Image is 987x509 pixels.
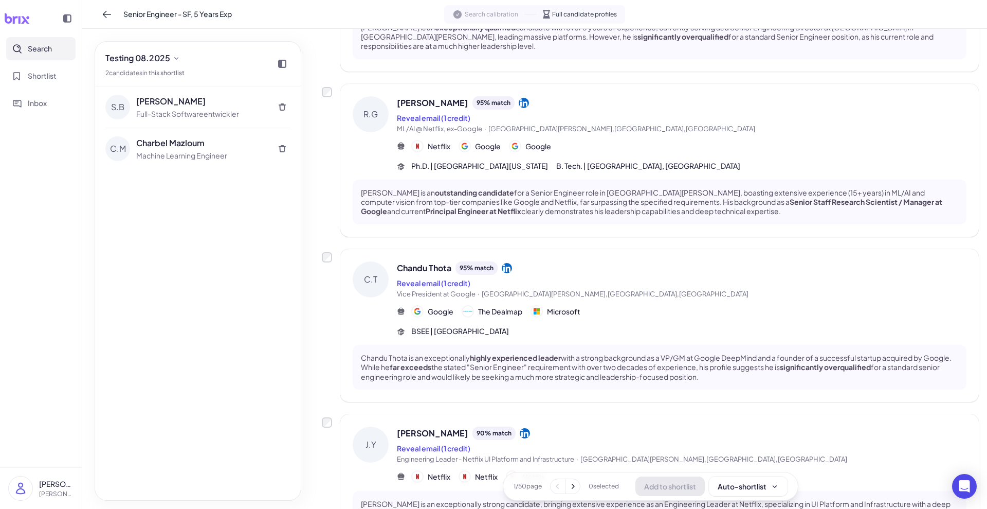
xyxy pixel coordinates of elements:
[397,443,470,454] button: Reveal email (1 credit)
[322,417,332,428] label: Add to shortlist
[397,455,574,463] span: Engineering Leader - Netflix UI Platform and Infrastructure
[460,471,470,482] img: 公司logo
[9,477,32,500] img: user_logo.png
[123,9,232,20] span: Senior Engineer - SF, 5 Years Exp
[390,362,431,372] strong: far exceeds
[589,482,619,491] span: 0 selected
[105,68,185,78] div: 2 candidate s in
[28,98,47,109] span: Inbox
[460,141,470,151] img: 公司logo
[428,306,453,317] span: Google
[412,306,423,317] img: 公司logo
[411,326,509,337] span: BSEE | [GEOGRAPHIC_DATA]
[6,92,76,115] button: Inbox
[101,50,185,66] button: Testing 08.2025
[136,95,268,108] div: [PERSON_NAME]
[397,97,468,109] span: [PERSON_NAME]
[484,125,486,133] span: ·
[6,64,76,87] button: Shortlist
[522,471,545,482] span: Netflix
[322,252,332,262] label: Add to shortlist
[952,474,977,499] div: Open Intercom Messenger
[718,481,779,492] div: Auto-shortlist
[361,23,958,51] p: [PERSON_NAME] is an candidate with over 5 years of experience, currently serving as a Senior Engi...
[136,137,268,149] div: Charbel Mazloum
[28,43,52,54] span: Search
[105,52,170,64] span: Testing 08.2025
[428,471,450,482] span: Netflix
[397,262,451,274] span: Chandu Thota
[547,306,580,317] span: Microsoft
[6,37,76,60] button: Search
[353,261,389,297] div: C.T
[149,69,185,77] a: this shortlist
[39,479,74,489] p: [PERSON_NAME]
[478,306,522,317] span: The Dealmap
[435,188,514,197] strong: outstanding candidate
[576,455,578,463] span: ·
[463,306,473,317] img: 公司logo
[470,353,561,362] strong: highly experienced leader
[472,427,516,440] div: 90 % match
[426,206,521,216] strong: Principal Engineer at Netflix
[709,477,788,496] button: Auto-shortlist
[353,427,389,463] div: J.Y
[488,125,755,133] span: [GEOGRAPHIC_DATA][PERSON_NAME],[GEOGRAPHIC_DATA],[GEOGRAPHIC_DATA]
[478,290,480,298] span: ·
[475,471,498,482] span: Netflix
[28,71,57,81] span: Shortlist
[482,290,748,298] span: [GEOGRAPHIC_DATA][PERSON_NAME],[GEOGRAPHIC_DATA],[GEOGRAPHIC_DATA]
[397,278,470,289] button: Reveal email (1 credit)
[455,261,498,275] div: 95 % match
[465,10,518,19] span: Search calibration
[580,455,847,463] span: [GEOGRAPHIC_DATA][PERSON_NAME],[GEOGRAPHIC_DATA],[GEOGRAPHIC_DATA]
[361,197,942,216] strong: Senior Staff Research Scientist / Manager at Google
[428,141,450,152] span: Netflix
[39,489,74,499] p: [PERSON_NAME][EMAIL_ADDRESS][DOMAIN_NAME]
[637,32,728,41] strong: significantly overqualified
[514,482,542,491] span: 1 / 50 page
[780,362,871,372] strong: significantly overqualified
[411,161,548,171] span: Ph.D. | [GEOGRAPHIC_DATA][US_STATE]
[412,141,423,151] img: 公司logo
[397,125,482,133] span: ML/AI @ Netflix, ex-Google
[525,141,551,152] span: Google
[510,141,520,151] img: 公司logo
[136,109,268,119] div: Full-Stack Softwareentwickler
[472,96,515,110] div: 95 % match
[556,161,740,171] span: B. Tech. | [GEOGRAPHIC_DATA], [GEOGRAPHIC_DATA]
[361,188,958,216] p: [PERSON_NAME] is an for a Senior Engineer role in [GEOGRAPHIC_DATA][PERSON_NAME], boasting extens...
[412,471,423,482] img: 公司logo
[397,290,476,298] span: Vice President at Google
[397,427,468,440] span: [PERSON_NAME]
[136,150,268,161] div: Machine Learning Engineer
[475,141,501,152] span: Google
[397,113,470,124] button: Reveal email (1 credit)
[552,10,617,19] span: Full candidate profiles
[532,306,542,317] img: 公司logo
[105,136,130,161] div: C.M
[105,95,130,119] div: S.B
[361,353,958,381] p: Chandu Thota is an exceptionally with a strong background as a VP/GM at Google DeepMind and a fou...
[322,87,332,97] label: Add to shortlist
[507,471,517,482] img: 公司logo
[353,96,389,132] div: R.G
